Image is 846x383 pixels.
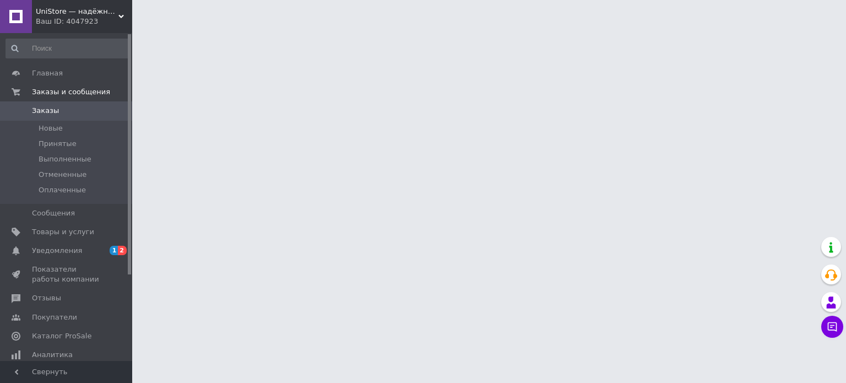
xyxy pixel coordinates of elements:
span: UniStore — надёжный выбор для удачной рыбалки [36,7,118,17]
span: 1 [110,246,118,255]
span: Заказы и сообщения [32,87,110,97]
span: Оплаченные [39,185,86,195]
span: Новые [39,123,63,133]
div: Ваш ID: 4047923 [36,17,132,26]
span: Сообщения [32,208,75,218]
span: Товары и услуги [32,227,94,237]
button: Чат с покупателем [821,316,843,338]
span: Принятые [39,139,77,149]
input: Поиск [6,39,130,58]
span: Каталог ProSale [32,331,91,341]
span: Главная [32,68,63,78]
span: Показатели работы компании [32,265,102,284]
span: Выполненные [39,154,91,164]
span: Заказы [32,106,59,116]
span: Аналитика [32,350,73,360]
span: Уведомления [32,246,82,256]
span: Отмененные [39,170,86,180]
span: 2 [118,246,127,255]
span: Отзывы [32,293,61,303]
span: Покупатели [32,312,77,322]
